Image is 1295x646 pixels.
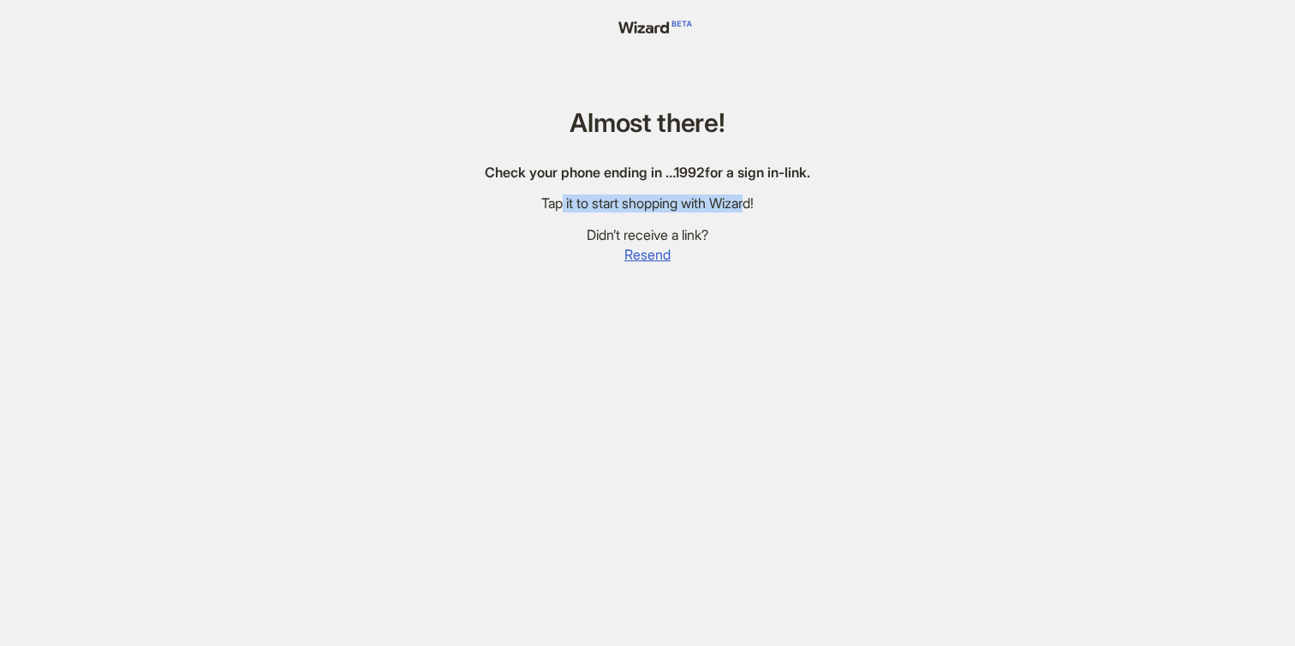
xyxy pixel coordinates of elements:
span: Resend [624,246,671,264]
div: Didn’t receive a link? [485,226,810,244]
div: Tap it to start shopping with Wizard! [485,194,810,212]
button: Resend [624,244,671,265]
h1: Almost there! [485,109,810,137]
div: Check your phone ending in … 1992 for a sign in-link. [485,164,810,182]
